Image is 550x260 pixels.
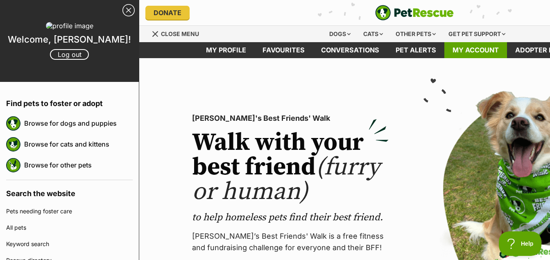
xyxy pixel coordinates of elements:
[24,156,133,174] a: Browse for other pets
[254,42,313,58] a: Favourites
[387,42,444,58] a: Pet alerts
[6,158,20,172] img: petrescue logo
[24,115,133,132] a: Browse for dogs and puppies
[192,211,389,224] p: to help homeless pets find their best friend.
[358,26,389,42] div: Cats
[24,136,133,153] a: Browse for cats and kittens
[444,42,507,58] a: My account
[145,6,190,20] a: Donate
[192,113,389,124] p: [PERSON_NAME]'s Best Friends' Walk
[46,22,93,29] img: profile image
[6,116,20,131] img: petrescue logo
[375,5,454,20] img: logo-e224e6f780fb5917bec1dbf3a21bbac754714ae5b6737aabdf751b685950b380.svg
[192,131,389,204] h2: Walk with your best friend
[198,42,254,58] a: My profile
[6,90,133,113] h4: Find pets to foster or adopt
[443,26,511,42] div: Get pet support
[192,231,389,253] p: [PERSON_NAME]’s Best Friends' Walk is a free fitness and fundraising challenge for everyone and t...
[324,26,356,42] div: Dogs
[6,203,133,219] a: Pets needing foster care
[192,152,380,207] span: (furry or human)
[6,219,133,236] a: All pets
[499,231,542,256] iframe: Help Scout Beacon - Open
[50,49,89,60] a: Log out
[313,42,387,58] a: conversations
[161,30,199,37] span: Close menu
[390,26,441,42] div: Other pets
[152,26,205,41] a: Menu
[6,236,133,252] a: Keyword search
[375,5,454,20] a: PetRescue
[6,137,20,151] img: petrescue logo
[6,180,133,203] h4: Search the website
[122,4,135,16] a: Close Sidebar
